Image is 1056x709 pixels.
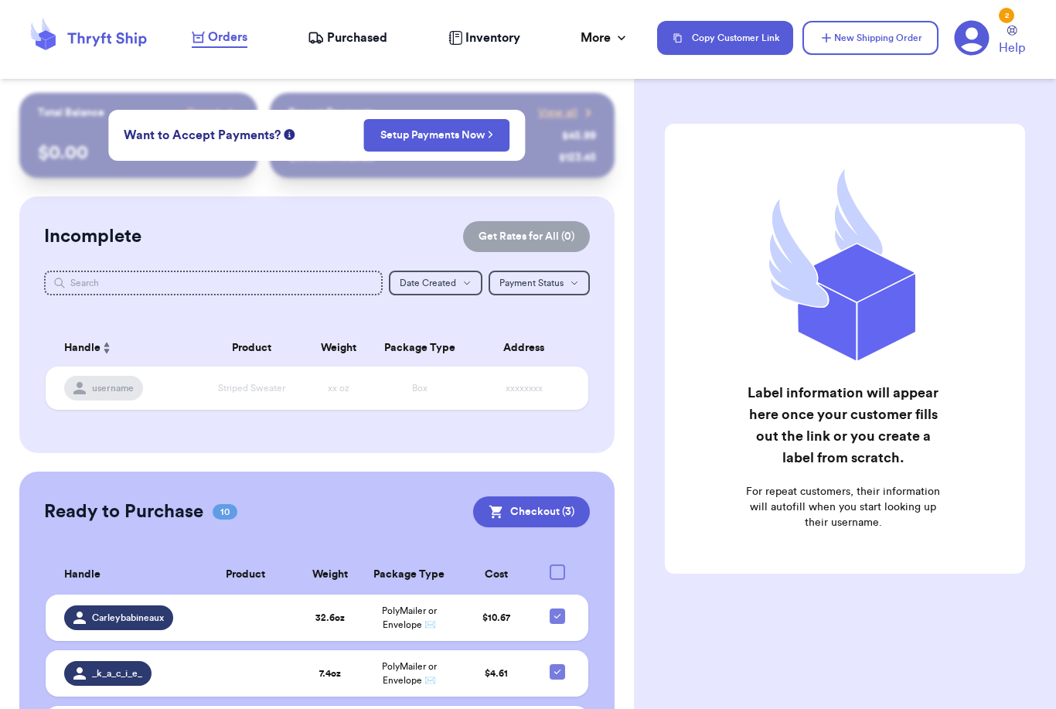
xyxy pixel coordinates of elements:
span: $ 4.61 [485,669,508,678]
h2: Label information will appear here once your customer fills out the link or you create a label fr... [744,382,943,469]
a: Help [999,26,1025,57]
p: Recent Payments [288,105,374,121]
a: Setup Payments Now [380,128,494,143]
th: Weight [298,555,362,595]
a: Orders [192,28,247,48]
div: More [581,29,629,47]
span: Date Created [400,278,456,288]
a: Payout [187,105,239,121]
span: xxxxxxxx [506,383,543,393]
span: Payout [187,105,220,121]
span: Help [999,39,1025,57]
span: Purchased [327,29,387,47]
span: Payment Status [499,278,564,288]
span: Box [412,383,428,393]
span: Orders [208,28,247,46]
span: Inventory [465,29,520,47]
span: PolyMailer or Envelope ✉️ [382,606,437,629]
span: Want to Accept Payments? [124,126,281,145]
button: Date Created [389,271,482,295]
p: Total Balance [38,105,104,121]
th: Product [197,329,305,366]
span: View all [538,105,577,121]
th: Cost [457,555,536,595]
a: Inventory [448,29,520,47]
span: xx oz [328,383,349,393]
th: Address [468,329,588,366]
span: Handle [64,340,100,356]
input: Search [44,271,383,295]
span: 10 [213,504,237,520]
button: Checkout (3) [473,496,590,527]
a: 2 [954,20,990,56]
div: $ 45.99 [562,128,596,144]
strong: 32.6 oz [315,613,345,622]
p: $ 0.00 [38,141,239,165]
th: Package Type [362,555,457,595]
a: View all [538,105,596,121]
button: Setup Payments Now [364,119,510,152]
button: Get Rates for All (0) [463,221,590,252]
span: PolyMailer or Envelope ✉️ [382,662,437,685]
span: $ 10.67 [482,613,510,622]
button: Sort ascending [100,339,113,357]
div: 2 [999,8,1014,23]
h2: Incomplete [44,224,141,249]
button: Copy Customer Link [657,21,793,55]
strong: 7.4 oz [319,669,341,678]
span: _k_a_c_i_e_ [92,667,142,680]
th: Weight [306,329,371,366]
th: Package Type [371,329,468,366]
h2: Ready to Purchase [44,499,203,524]
span: Handle [64,567,100,583]
a: Purchased [308,29,387,47]
th: Product [193,555,298,595]
span: username [92,382,134,394]
span: Carleybabineaux [92,612,164,624]
span: Striped Sweater [218,383,285,393]
p: For repeat customers, their information will autofill when you start looking up their username. [744,484,943,530]
div: $ 123.45 [559,150,596,165]
button: Payment Status [489,271,590,295]
button: New Shipping Order [802,21,938,55]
